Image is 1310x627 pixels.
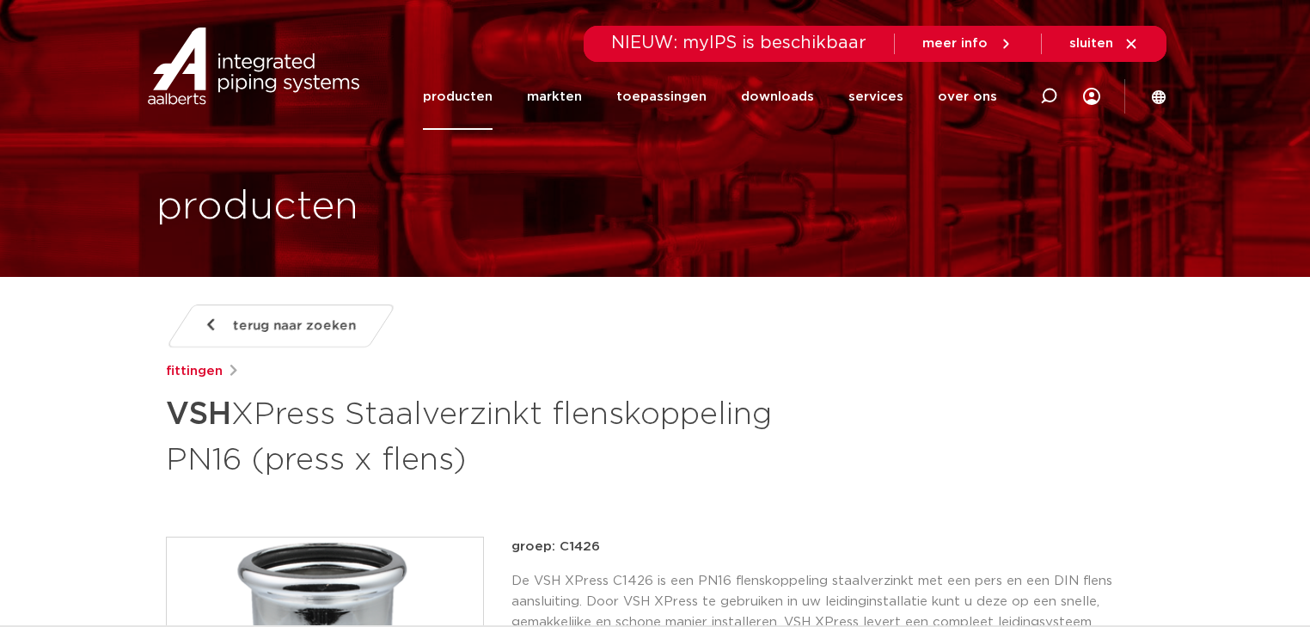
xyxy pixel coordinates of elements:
[527,64,582,130] a: markten
[233,312,356,340] span: terug naar zoeken
[741,64,814,130] a: downloads
[166,389,811,482] h1: XPress Staalverzinkt flenskoppeling PN16 (press x flens)
[423,64,493,130] a: producten
[156,180,358,235] h1: producten
[423,64,997,130] nav: Menu
[611,34,866,52] span: NIEUW: myIPS is beschikbaar
[166,304,396,347] a: terug naar zoeken
[848,64,903,130] a: services
[616,64,707,130] a: toepassingen
[511,537,1144,557] p: groep: C1426
[922,36,1013,52] a: meer info
[1069,36,1139,52] a: sluiten
[166,399,231,430] strong: VSH
[1069,37,1113,50] span: sluiten
[166,361,223,382] a: fittingen
[922,37,988,50] span: meer info
[938,64,997,130] a: over ons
